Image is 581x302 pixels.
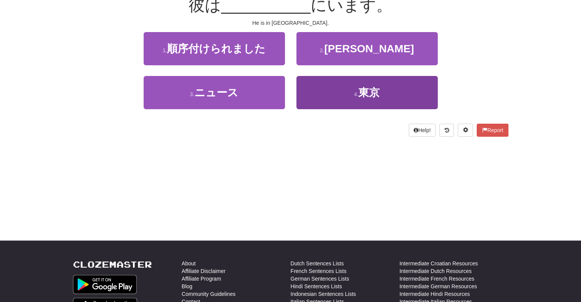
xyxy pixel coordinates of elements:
small: 3 . [190,91,194,97]
a: Intermediate Croatian Resources [400,260,478,267]
a: Indonesian Sentences Lists [291,290,356,298]
a: Blog [182,283,193,290]
a: Affiliate Program [182,275,221,283]
button: Round history (alt+y) [439,124,454,137]
button: Help! [409,124,436,137]
a: Community Guidelines [182,290,236,298]
button: 3.ニュース [144,76,285,109]
a: Intermediate French Resources [400,275,474,283]
a: Intermediate Dutch Resources [400,267,472,275]
img: Get it on Google Play [73,275,137,294]
button: 4.東京 [296,76,438,109]
small: 4 . [354,91,359,97]
small: 2 . [320,47,324,53]
a: Clozemaster [73,260,152,269]
a: Intermediate German Resources [400,283,477,290]
a: French Sentences Lists [291,267,346,275]
a: Affiliate Disclaimer [182,267,226,275]
button: Report [477,124,508,137]
button: 1.順序付けられました [144,32,285,65]
a: Hindi Sentences Lists [291,283,342,290]
a: Dutch Sentences Lists [291,260,344,267]
small: 1 . [163,47,167,53]
button: 2.[PERSON_NAME] [296,32,438,65]
span: 東京 [358,87,380,99]
span: 順序付けられました [167,43,265,55]
span: ニュース [194,87,238,99]
div: He is in [GEOGRAPHIC_DATA]. [73,19,508,27]
a: German Sentences Lists [291,275,349,283]
span: [PERSON_NAME] [324,43,414,55]
a: About [182,260,196,267]
a: Intermediate Hindi Resources [400,290,470,298]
